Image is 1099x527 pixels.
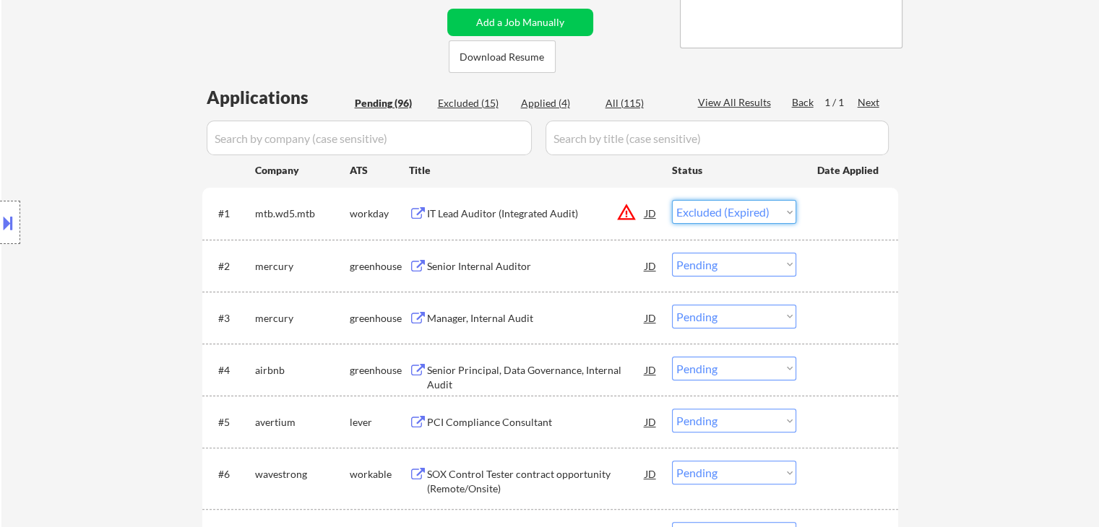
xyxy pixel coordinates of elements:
[350,363,409,378] div: greenhouse
[427,415,645,430] div: PCI Compliance Consultant
[427,311,645,326] div: Manager, Internal Audit
[350,163,409,178] div: ATS
[427,363,645,391] div: Senior Principal, Data Governance, Internal Audit
[255,259,350,274] div: mercury
[672,157,796,183] div: Status
[447,9,593,36] button: Add a Job Manually
[817,163,881,178] div: Date Applied
[255,206,350,221] div: mtb.wd5.mtb
[438,96,510,110] div: Excluded (15)
[255,467,350,482] div: wavestrong
[255,311,350,326] div: mercury
[350,415,409,430] div: lever
[207,89,350,106] div: Applications
[427,467,645,495] div: SOX Control Tester contract opportunity (Remote/Onsite)
[644,253,658,279] div: JD
[605,96,678,110] div: All (115)
[255,363,350,378] div: airbnb
[824,95,858,110] div: 1 / 1
[350,467,409,482] div: workable
[218,415,243,430] div: #5
[350,311,409,326] div: greenhouse
[449,40,556,73] button: Download Resume
[207,121,532,155] input: Search by company (case sensitive)
[858,95,881,110] div: Next
[644,357,658,383] div: JD
[255,415,350,430] div: avertium
[698,95,775,110] div: View All Results
[644,409,658,435] div: JD
[521,96,593,110] div: Applied (4)
[644,305,658,331] div: JD
[427,259,645,274] div: Senior Internal Auditor
[218,363,243,378] div: #4
[355,96,427,110] div: Pending (96)
[350,259,409,274] div: greenhouse
[792,95,815,110] div: Back
[350,206,409,221] div: workday
[255,163,350,178] div: Company
[427,206,645,221] div: IT Lead Auditor (Integrated Audit)
[546,121,889,155] input: Search by title (case sensitive)
[218,467,243,482] div: #6
[644,461,658,487] div: JD
[644,200,658,226] div: JD
[616,202,637,222] button: warning_amber
[409,163,658,178] div: Title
